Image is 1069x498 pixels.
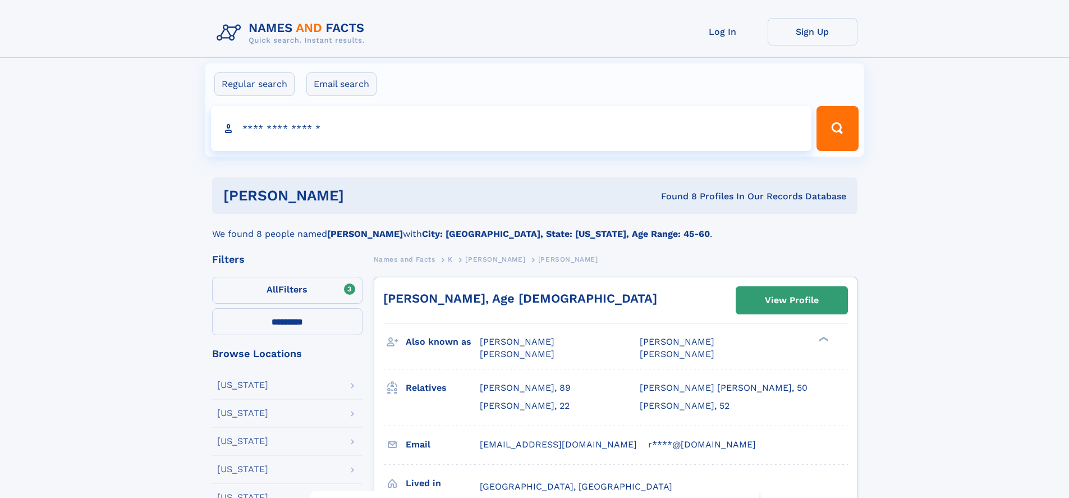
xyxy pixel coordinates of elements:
[538,255,598,263] span: [PERSON_NAME]
[267,284,278,295] span: All
[212,277,363,304] label: Filters
[306,72,377,96] label: Email search
[406,332,480,351] h3: Also known as
[383,291,657,305] a: [PERSON_NAME], Age [DEMOGRAPHIC_DATA]
[406,378,480,398] h3: Relatives
[480,439,637,450] span: [EMAIL_ADDRESS][DOMAIN_NAME]
[374,252,435,266] a: Names and Facts
[406,474,480,493] h3: Lived in
[480,336,554,347] span: [PERSON_NAME]
[448,252,453,266] a: K
[502,190,846,203] div: Found 8 Profiles In Our Records Database
[465,252,525,266] a: [PERSON_NAME]
[212,349,363,359] div: Browse Locations
[217,409,268,418] div: [US_STATE]
[448,255,453,263] span: K
[480,349,554,359] span: [PERSON_NAME]
[217,437,268,446] div: [US_STATE]
[465,255,525,263] span: [PERSON_NAME]
[211,106,812,151] input: search input
[678,18,768,45] a: Log In
[480,481,672,492] span: [GEOGRAPHIC_DATA], [GEOGRAPHIC_DATA]
[816,336,829,343] div: ❯
[640,336,714,347] span: [PERSON_NAME]
[217,381,268,390] div: [US_STATE]
[223,189,503,203] h1: [PERSON_NAME]
[816,106,858,151] button: Search Button
[406,435,480,454] h3: Email
[640,400,730,412] a: [PERSON_NAME], 52
[422,229,710,239] b: City: [GEOGRAPHIC_DATA], State: [US_STATE], Age Range: 45-60
[480,382,571,394] a: [PERSON_NAME], 89
[640,349,714,359] span: [PERSON_NAME]
[768,18,857,45] a: Sign Up
[217,465,268,474] div: [US_STATE]
[765,287,819,313] div: View Profile
[736,287,847,314] a: View Profile
[214,72,295,96] label: Regular search
[212,254,363,264] div: Filters
[640,382,808,394] a: [PERSON_NAME] [PERSON_NAME], 50
[327,229,403,239] b: [PERSON_NAME]
[212,214,857,241] div: We found 8 people named with .
[480,400,570,412] a: [PERSON_NAME], 22
[212,18,374,48] img: Logo Names and Facts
